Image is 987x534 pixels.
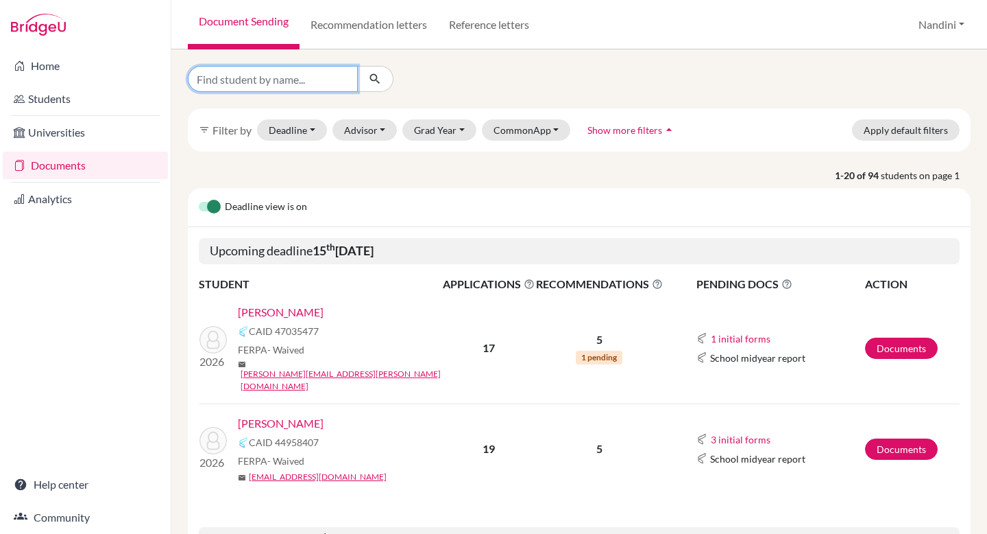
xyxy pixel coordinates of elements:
a: [PERSON_NAME] [238,304,324,321]
span: mail [238,474,246,482]
i: arrow_drop_up [662,123,676,137]
input: Find student by name... [188,66,358,92]
a: Documents [3,152,168,179]
button: CommonApp [482,119,571,141]
img: Common App logo [696,434,707,445]
span: Show more filters [587,124,662,136]
span: - Waived [267,344,304,356]
a: Help center [3,471,168,498]
button: Grad Year [402,119,476,141]
img: Common App logo [238,326,249,337]
button: Deadline [257,119,327,141]
img: Common App logo [696,453,707,464]
h5: Upcoming deadline [199,238,960,264]
b: 19 [483,442,495,455]
a: [PERSON_NAME][EMAIL_ADDRESS][PERSON_NAME][DOMAIN_NAME] [241,368,452,393]
button: Show more filtersarrow_drop_up [576,119,687,141]
a: [PERSON_NAME] [238,415,324,432]
button: 1 initial forms [710,331,771,347]
span: - Waived [267,455,304,467]
span: students on page 1 [881,168,971,183]
button: Apply default filters [852,119,960,141]
sup: th [326,242,335,253]
button: Nandini [912,12,971,38]
i: filter_list [199,124,210,135]
a: Students [3,85,168,113]
a: Analytics [3,185,168,213]
a: [EMAIL_ADDRESS][DOMAIN_NAME] [249,471,387,483]
th: ACTION [864,275,960,293]
img: Common App logo [238,437,249,448]
p: 5 [536,441,663,457]
span: RECOMMENDATIONS [536,276,663,292]
span: School midyear report [710,351,805,365]
span: FERPA [238,454,304,468]
img: Varde, Athena [199,427,227,454]
button: 3 initial forms [710,432,771,448]
span: Deadline view is on [225,199,307,216]
th: STUDENT [199,275,442,293]
b: 17 [483,341,495,354]
span: School midyear report [710,452,805,466]
a: Documents [865,439,938,460]
p: 2026 [199,454,227,471]
img: Common App logo [696,333,707,344]
span: 1 pending [576,351,622,364]
span: CAID 47035477 [249,324,319,338]
img: Atzbach, Amelia [199,326,227,353]
span: APPLICATIONS [443,276,535,292]
strong: 1-20 of 94 [835,168,881,183]
a: Community [3,504,168,531]
img: Bridge-U [11,14,66,36]
a: Universities [3,119,168,146]
p: 5 [536,332,663,348]
p: 2026 [199,353,227,370]
a: Documents [865,338,938,359]
button: Advisor [332,119,398,141]
span: CAID 44958407 [249,435,319,450]
span: PENDING DOCS [696,276,864,292]
a: Home [3,52,168,80]
span: Filter by [212,124,252,137]
img: Common App logo [696,352,707,363]
span: FERPA [238,343,304,357]
b: 15 [DATE] [313,243,374,258]
span: mail [238,360,246,369]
